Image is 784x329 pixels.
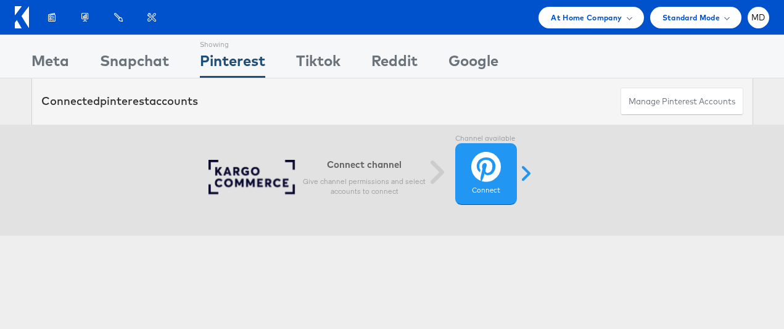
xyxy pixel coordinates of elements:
[200,50,265,78] div: Pinterest
[455,134,517,144] label: Channel available
[472,185,500,195] label: Connect
[455,143,517,205] a: Connect
[751,14,765,22] span: MD
[31,50,69,78] div: Meta
[303,159,426,170] h6: Connect channel
[41,93,198,109] div: Connected accounts
[371,50,418,78] div: Reddit
[551,11,622,24] span: At Home Company
[621,88,743,115] button: Manage Pinterest Accounts
[100,50,169,78] div: Snapchat
[303,177,426,196] p: Give channel permissions and select accounts to connect
[200,35,265,50] div: Showing
[296,50,340,78] div: Tiktok
[100,94,149,108] span: pinterest
[448,50,498,78] div: Google
[662,11,720,24] span: Standard Mode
